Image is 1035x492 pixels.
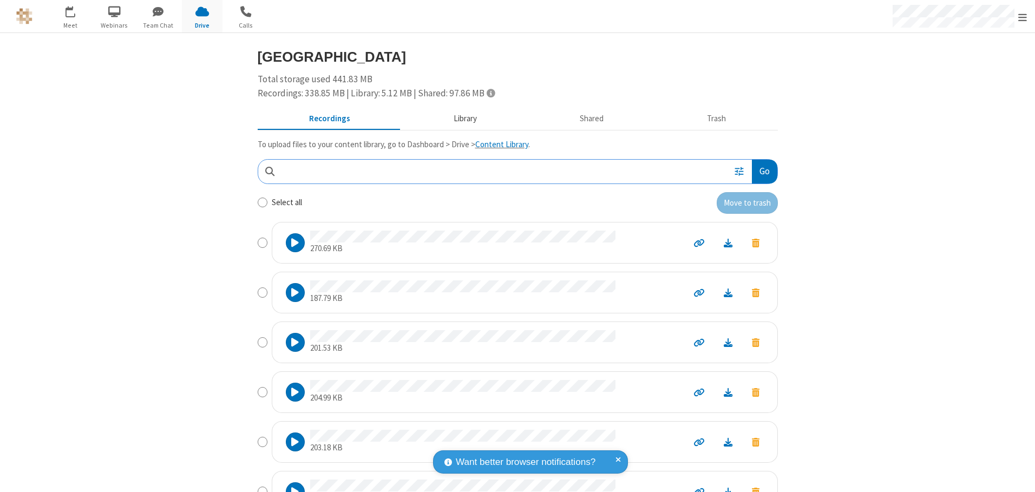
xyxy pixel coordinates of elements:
[94,21,135,30] span: Webinars
[487,88,495,97] span: Totals displayed include files that have been moved to the trash.
[714,336,742,349] a: Download file
[310,292,615,305] p: 187.79 KB
[752,160,777,184] button: Go
[310,392,615,404] p: 204.99 KB
[717,192,778,214] button: Move to trash
[656,109,778,129] button: Trash
[742,435,769,449] button: Move to trash
[272,196,302,209] label: Select all
[402,109,528,129] button: Content library
[310,342,615,355] p: 201.53 KB
[226,21,266,30] span: Calls
[258,73,778,100] div: Total storage used 441.83 MB
[16,8,32,24] img: QA Selenium DO NOT DELETE OR CHANGE
[50,21,91,30] span: Meet
[310,242,615,255] p: 270.69 KB
[258,139,778,151] p: To upload files to your content library, go to Dashboard > Drive > .
[182,21,222,30] span: Drive
[714,436,742,448] a: Download file
[310,442,615,454] p: 203.18 KB
[258,49,778,64] h3: [GEOGRAPHIC_DATA]
[258,109,402,129] button: Recorded meetings
[456,455,595,469] span: Want better browser notifications?
[714,386,742,398] a: Download file
[742,385,769,399] button: Move to trash
[742,285,769,300] button: Move to trash
[742,235,769,250] button: Move to trash
[714,286,742,299] a: Download file
[528,109,656,129] button: Shared during meetings
[714,237,742,249] a: Download file
[258,87,778,101] div: Recordings: 338.85 MB | Library: 5.12 MB | Shared: 97.86 MB
[742,335,769,350] button: Move to trash
[475,139,528,149] a: Content Library
[138,21,179,30] span: Team Chat
[73,6,80,14] div: 1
